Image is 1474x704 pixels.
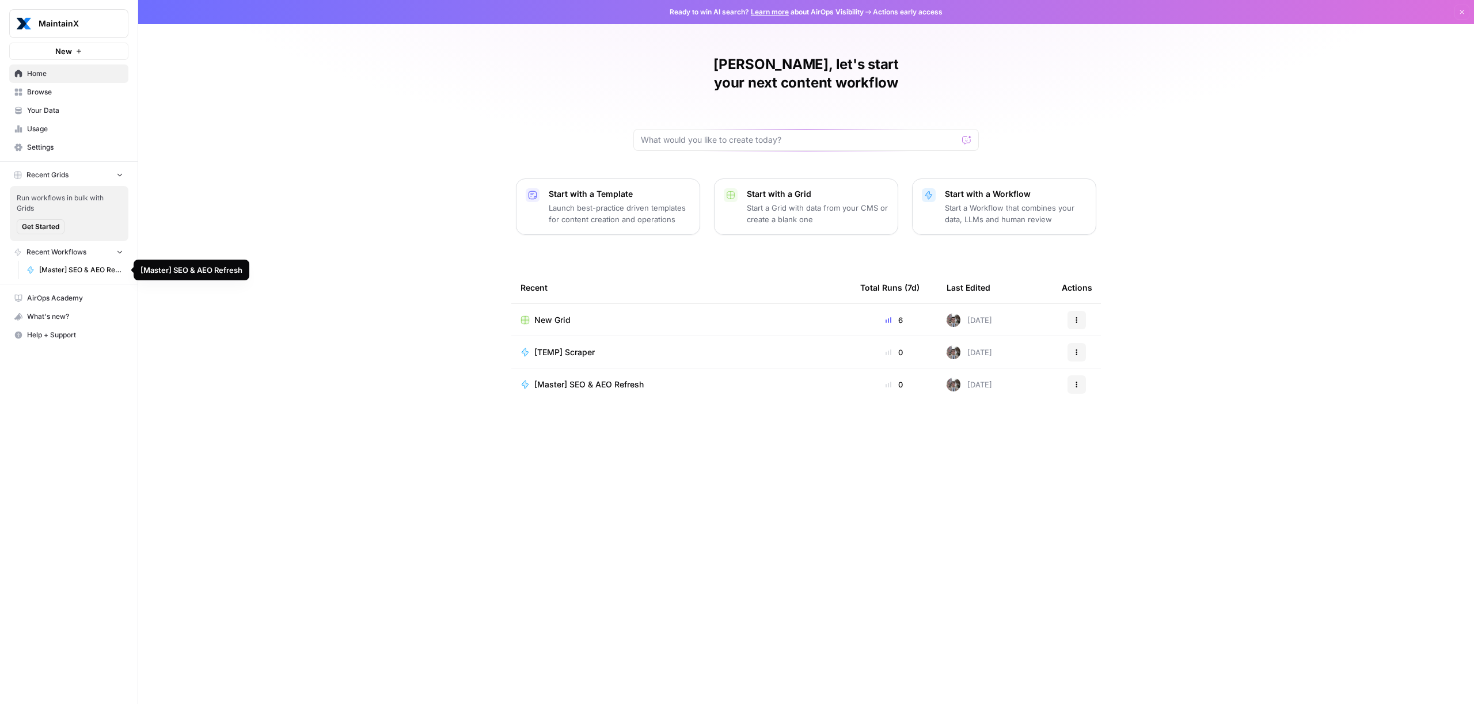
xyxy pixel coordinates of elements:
[9,83,128,101] a: Browse
[947,378,992,391] div: [DATE]
[9,138,128,157] a: Settings
[21,261,128,279] a: [Master] SEO & AEO Refresh
[140,264,242,276] div: [Master] SEO & AEO Refresh
[516,178,700,235] button: Start with a TemplateLaunch best-practice driven templates for content creation and operations
[13,13,34,34] img: MaintainX Logo
[947,272,990,303] div: Last Edited
[947,313,960,327] img: a2mlt6f1nb2jhzcjxsuraj5rj4vi
[747,202,888,225] p: Start a Grid with data from your CMS or create a blank one
[27,124,123,134] span: Usage
[27,293,123,303] span: AirOps Academy
[521,272,842,303] div: Recent
[27,105,123,116] span: Your Data
[39,265,123,275] span: [Master] SEO & AEO Refresh
[549,188,690,200] p: Start with a Template
[9,326,128,344] button: Help + Support
[39,18,108,29] span: MaintainX
[17,193,121,214] span: Run workflows in bulk with Grids
[521,347,842,358] a: [TEMP] Scraper
[947,345,960,359] img: a2mlt6f1nb2jhzcjxsuraj5rj4vi
[534,379,644,390] span: [Master] SEO & AEO Refresh
[947,345,992,359] div: [DATE]
[26,247,86,257] span: Recent Workflows
[534,347,595,358] span: [TEMP] Scraper
[1062,272,1092,303] div: Actions
[55,45,72,57] span: New
[17,219,64,234] button: Get Started
[641,134,958,146] input: What would you like to create today?
[670,7,864,17] span: Ready to win AI search? about AirOps Visibility
[27,87,123,97] span: Browse
[945,188,1086,200] p: Start with a Workflow
[9,120,128,138] a: Usage
[860,272,920,303] div: Total Runs (7d)
[22,222,59,232] span: Get Started
[9,9,128,38] button: Workspace: MaintainX
[549,202,690,225] p: Launch best-practice driven templates for content creation and operations
[10,308,128,325] div: What's new?
[860,314,928,326] div: 6
[747,188,888,200] p: Start with a Grid
[26,170,69,180] span: Recent Grids
[27,330,123,340] span: Help + Support
[9,166,128,184] button: Recent Grids
[860,379,928,390] div: 0
[912,178,1096,235] button: Start with a WorkflowStart a Workflow that combines your data, LLMs and human review
[714,178,898,235] button: Start with a GridStart a Grid with data from your CMS or create a blank one
[27,69,123,79] span: Home
[633,55,979,92] h1: [PERSON_NAME], let's start your next content workflow
[945,202,1086,225] p: Start a Workflow that combines your data, LLMs and human review
[9,101,128,120] a: Your Data
[751,7,789,16] a: Learn more
[947,313,992,327] div: [DATE]
[873,7,943,17] span: Actions early access
[521,314,842,326] a: New Grid
[27,142,123,153] span: Settings
[860,347,928,358] div: 0
[534,314,571,326] span: New Grid
[9,64,128,83] a: Home
[9,243,128,261] button: Recent Workflows
[9,307,128,326] button: What's new?
[9,43,128,60] button: New
[9,289,128,307] a: AirOps Academy
[947,378,960,391] img: a2mlt6f1nb2jhzcjxsuraj5rj4vi
[521,379,842,390] a: [Master] SEO & AEO Refresh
